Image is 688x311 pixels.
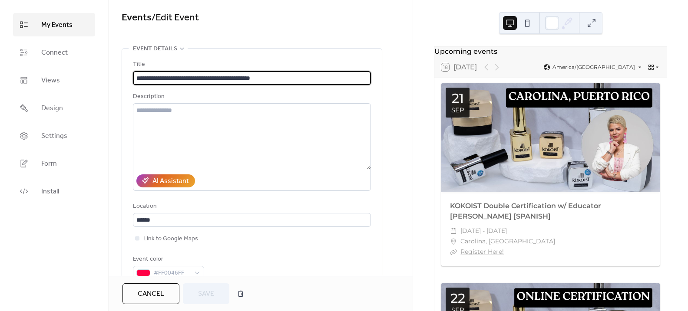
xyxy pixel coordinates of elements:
a: KOKOIST Double Certification w/ Educator [PERSON_NAME] [SPANISH] [450,202,601,220]
a: Design [13,96,95,120]
a: Views [13,69,95,92]
div: Title [133,59,369,70]
div: Description [133,92,369,102]
a: Events [122,8,152,27]
span: Carolina, [GEOGRAPHIC_DATA] [460,236,555,247]
button: AI Assistant [136,174,195,187]
div: ​ [450,247,457,257]
span: [DATE] - [DATE] [460,226,507,236]
div: AI Assistant [152,176,189,187]
a: Connect [13,41,95,64]
span: Event details [133,44,177,54]
a: Form [13,152,95,175]
div: 22 [450,292,465,305]
button: Cancel [122,283,179,304]
div: Location [133,201,369,212]
div: Upcoming events [434,46,667,57]
span: Settings [41,131,67,141]
span: Views [41,75,60,86]
div: ​ [450,236,457,247]
a: My Events [13,13,95,36]
span: Cancel [138,289,164,299]
div: Event color [133,254,202,265]
span: Connect [41,48,68,58]
span: Install [41,187,59,197]
span: Link to Google Maps [143,234,198,244]
div: Sep [451,107,464,113]
div: ​ [450,226,457,236]
span: America/[GEOGRAPHIC_DATA] [552,65,635,70]
div: 21 [452,92,464,105]
span: #FF0046FF [154,268,190,278]
span: My Events [41,20,73,30]
span: / Edit Event [152,8,199,27]
a: Register Here! [460,248,504,255]
span: Design [41,103,63,114]
a: Settings [13,124,95,147]
span: Form [41,159,57,169]
a: Install [13,180,95,203]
